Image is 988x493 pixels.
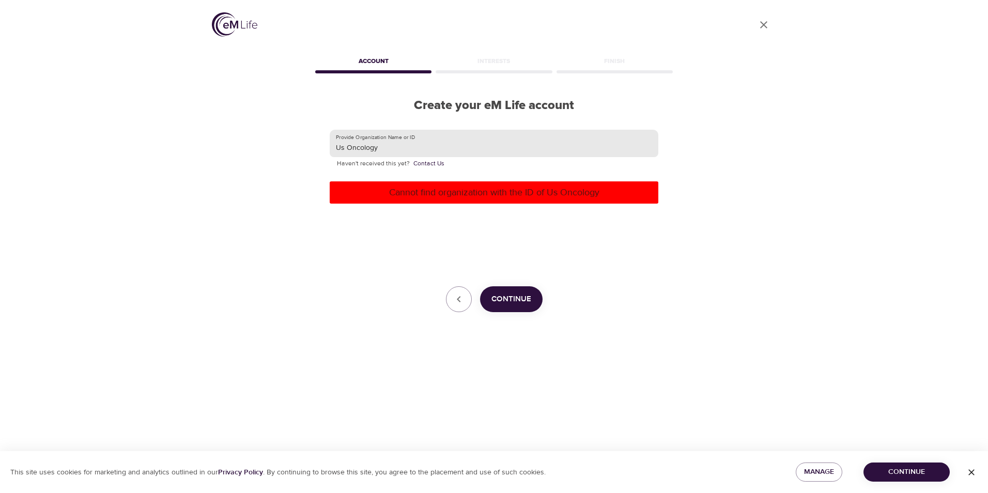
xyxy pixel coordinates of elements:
img: logo [212,12,257,37]
span: Continue [872,466,941,479]
p: Cannot find organization with the ID of Us Oncology [334,186,654,199]
button: Continue [863,463,950,482]
button: Manage [796,463,842,482]
h2: Create your eM Life account [313,98,675,113]
span: Manage [804,466,834,479]
button: Continue [480,286,543,312]
a: close [751,12,776,37]
p: Haven't received this yet? [337,159,651,169]
a: Privacy Policy [218,468,263,477]
a: Contact Us [413,159,444,169]
span: Continue [491,292,531,306]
